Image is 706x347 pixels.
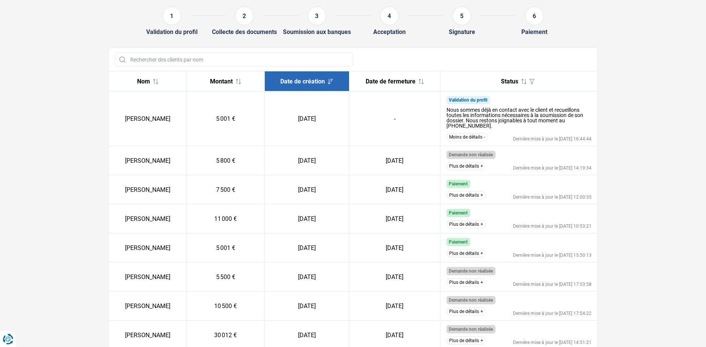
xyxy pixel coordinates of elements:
[109,233,187,262] td: [PERSON_NAME]
[449,298,493,303] span: Demande non réalisée
[137,78,150,85] span: Nom
[109,204,187,233] td: [PERSON_NAME]
[373,28,406,35] div: Acceptation
[146,28,198,35] div: Validation du profil
[449,28,475,35] div: Signature
[187,233,265,262] td: 5 001 €
[366,78,416,85] span: Date de fermeture
[265,233,349,262] td: [DATE]
[449,97,487,103] span: Validation du profil
[446,191,486,199] button: Plus de détails
[349,175,440,204] td: [DATE]
[349,91,440,146] td: -
[280,78,325,85] span: Date de création
[446,278,486,287] button: Plus de détails
[212,28,277,35] div: Collecte des documents
[446,133,488,141] button: Moins de détails
[283,28,351,35] div: Soumission aux banques
[513,137,592,141] div: Dernière mise à jour le [DATE] 16:44:44
[187,91,265,146] td: 5 001 €
[187,262,265,291] td: 5 500 €
[380,6,399,25] div: 4
[109,175,187,204] td: [PERSON_NAME]
[265,262,349,291] td: [DATE]
[265,146,349,175] td: [DATE]
[235,6,254,25] div: 2
[501,78,518,85] span: Status
[513,311,592,316] div: Dernière mise à jour le [DATE] 17:54:22
[449,239,468,245] span: Paiement
[446,307,486,316] button: Plus de détails
[307,6,326,25] div: 3
[513,224,592,228] div: Dernière mise à jour le [DATE] 10:53:21
[521,28,547,35] div: Paiement
[109,291,187,321] td: [PERSON_NAME]
[446,220,486,228] button: Plus de détails
[187,291,265,321] td: 10 500 €
[115,52,353,66] input: Rechercher des clients par nom
[349,233,440,262] td: [DATE]
[187,204,265,233] td: 11 000 €
[513,282,592,287] div: Dernière mise à jour le [DATE] 17:53:58
[265,204,349,233] td: [DATE]
[349,204,440,233] td: [DATE]
[449,268,493,274] span: Demande non réalisée
[446,336,486,345] button: Plus de détails
[449,152,493,157] span: Demande non réalisée
[513,195,592,199] div: Dernière mise à jour le [DATE] 12:00:55
[162,6,181,25] div: 1
[349,262,440,291] td: [DATE]
[210,78,233,85] span: Montant
[446,249,486,258] button: Plus de détails
[513,166,592,170] div: Dernière mise à jour le [DATE] 14:19:34
[265,291,349,321] td: [DATE]
[349,146,440,175] td: [DATE]
[446,162,486,170] button: Plus de détails
[109,262,187,291] td: [PERSON_NAME]
[187,146,265,175] td: 5 800 €
[187,175,265,204] td: 7 500 €
[265,91,349,146] td: [DATE]
[513,340,592,345] div: Dernière mise à jour le [DATE] 14:51:21
[449,181,468,187] span: Paiement
[446,107,592,128] div: Nous sommes déjà en contact avec le client et recueillons toutes les informations nécessaires à l...
[453,6,471,25] div: 5
[109,146,187,175] td: [PERSON_NAME]
[449,210,468,216] span: Paiement
[525,6,544,25] div: 6
[513,253,592,258] div: Dernière mise à jour le [DATE] 15:50:13
[109,91,187,146] td: [PERSON_NAME]
[349,291,440,321] td: [DATE]
[265,175,349,204] td: [DATE]
[449,327,493,332] span: Demande non réalisée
